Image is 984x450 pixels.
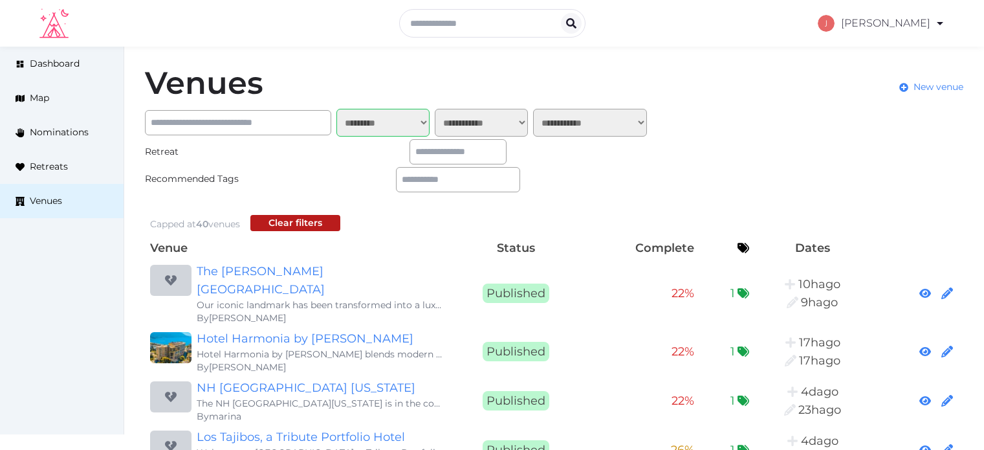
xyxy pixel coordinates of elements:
[197,397,445,410] div: The NH [GEOGRAPHIC_DATA][US_STATE] is in the commercial heart of [GEOGRAPHIC_DATA], surrounded by...
[798,403,841,417] span: 12:46PM, August 11th, 2025
[197,379,445,397] a: NH [GEOGRAPHIC_DATA] [US_STATE]
[197,361,445,374] div: By [PERSON_NAME]
[798,277,840,291] span: 1:31AM, August 12th, 2025
[145,67,263,98] h1: Venues
[268,216,322,230] div: Clear filters
[730,343,735,361] span: 1
[145,236,450,260] th: Venue
[672,344,694,359] span: 22 %
[672,394,694,408] span: 22 %
[197,410,445,423] div: By marina
[801,434,838,448] span: 6:59AM, August 8th, 2025
[197,298,445,311] div: Our iconic landmark has been transformed into a luxurious destination offering guests an extraord...
[197,428,445,446] a: Los Tajibos, a Tribute Portfolio Hotel
[250,215,340,231] button: Clear filters
[754,236,871,260] th: Dates
[799,354,840,368] span: 6:28PM, August 11th, 2025
[150,332,191,363] img: Hotel Harmonia by Dukley
[913,80,963,94] span: New venue
[30,91,49,105] span: Map
[197,330,445,348] a: Hotel Harmonia by [PERSON_NAME]
[197,311,445,324] div: By [PERSON_NAME]
[145,172,269,186] div: Recommended Tags
[150,218,240,231] div: Capped at venues
[483,391,549,411] span: Published
[145,145,269,159] div: Retreat
[30,126,89,139] span: Nominations
[30,194,62,208] span: Venues
[899,80,963,94] a: New venue
[730,392,735,410] span: 1
[30,57,80,71] span: Dashboard
[483,284,549,303] span: Published
[450,236,582,260] th: Status
[196,218,208,230] span: 40
[799,335,840,350] span: 6:25PM, August 11th, 2025
[483,342,549,361] span: Published
[818,5,945,41] a: [PERSON_NAME]
[30,160,68,174] span: Retreats
[197,262,445,298] a: The [PERSON_NAME][GEOGRAPHIC_DATA]
[801,295,838,309] span: 2:32AM, August 12th, 2025
[197,348,445,361] div: Hotel Harmonia by [PERSON_NAME] blends modern sophistication with Montenegrin charm, making it id...
[582,236,699,260] th: Complete
[801,385,838,399] span: 2:03PM, August 8th, 2025
[730,284,735,302] span: 1
[672,286,694,300] span: 22 %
